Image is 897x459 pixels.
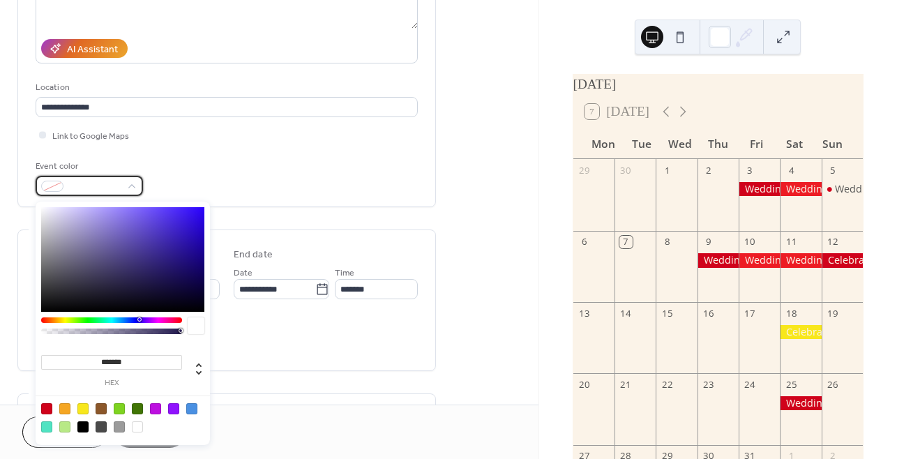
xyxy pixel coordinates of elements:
span: Link to Google Maps [52,129,129,144]
div: 8 [661,236,673,248]
div: #8B572A [96,403,107,414]
div: 21 [619,379,632,391]
div: Fri [737,129,776,159]
div: Sun [813,129,852,159]
div: [DATE] [573,75,863,95]
label: hex [41,379,182,387]
div: End date [234,248,273,262]
div: 12 [827,236,839,248]
div: AI Assistant [67,43,118,57]
div: Wedding [822,182,863,196]
div: Celebration [822,253,863,267]
div: 3 [744,164,756,176]
div: Wedding [780,253,821,267]
div: #000000 [77,421,89,432]
div: 19 [827,307,839,319]
div: #FFFFFF [132,421,143,432]
div: 1 [661,164,673,176]
div: #417505 [132,403,143,414]
div: 23 [702,379,715,391]
div: 17 [744,307,756,319]
div: 9 [702,236,715,248]
div: 7 [619,236,632,248]
div: Mon [585,129,623,159]
div: #B8E986 [59,421,70,432]
div: 30 [619,164,632,176]
div: 2 [702,164,715,176]
div: 24 [744,379,756,391]
div: #7ED321 [114,403,125,414]
div: 10 [744,236,756,248]
div: 29 [578,164,591,176]
button: AI Assistant [41,39,128,58]
button: Cancel [22,416,108,448]
div: Wedding [780,182,821,196]
div: Celebration [780,325,821,339]
div: Thu [699,129,737,159]
div: #9B9B9B [114,421,125,432]
div: #BD10E0 [150,403,161,414]
div: #4A90E2 [186,403,197,414]
div: #D0021B [41,403,52,414]
div: 6 [578,236,591,248]
div: Sat [775,129,813,159]
div: 11 [785,236,797,248]
span: Time [335,266,354,280]
div: Event color [36,159,140,174]
div: #4A4A4A [96,421,107,432]
div: Tue [622,129,661,159]
div: 4 [785,164,797,176]
div: 16 [702,307,715,319]
div: 15 [661,307,673,319]
div: #50E3C2 [41,421,52,432]
div: #9013FE [168,403,179,414]
div: 22 [661,379,673,391]
div: 20 [578,379,591,391]
div: #F8E71C [77,403,89,414]
div: 18 [785,307,797,319]
div: 13 [578,307,591,319]
div: 14 [619,307,632,319]
div: #F5A623 [59,403,70,414]
div: Wedding [739,182,780,196]
span: Date [234,266,252,280]
div: Wedding [739,253,780,267]
div: Wedding [780,396,821,410]
div: 5 [827,164,839,176]
div: 25 [785,379,797,391]
div: Wedding [698,253,739,267]
div: Location [36,80,415,95]
div: Wedding [835,182,877,196]
div: Wed [661,129,699,159]
div: 26 [827,379,839,391]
